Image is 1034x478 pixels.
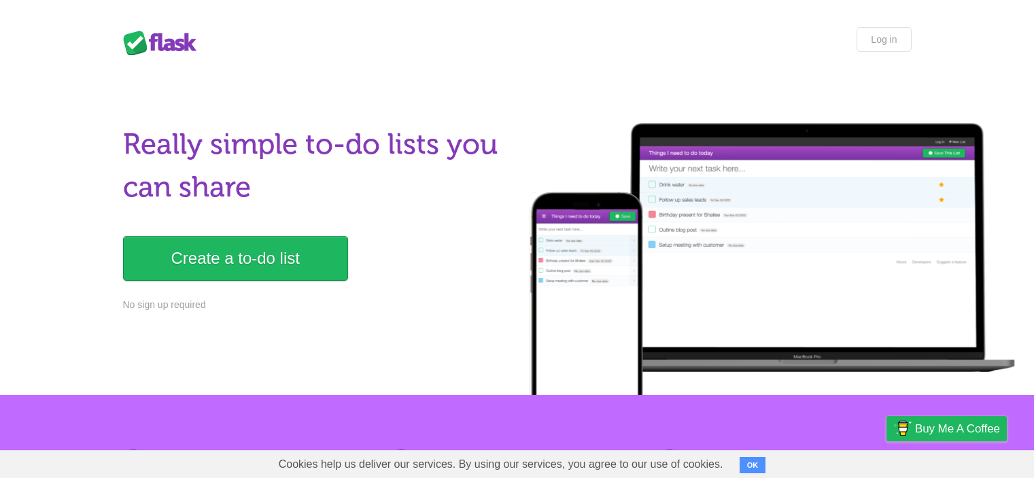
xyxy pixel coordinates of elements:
[740,457,766,473] button: OK
[123,123,509,209] h1: Really simple to-do lists you can share
[123,298,509,312] p: No sign up required
[659,449,911,468] h2: Access from any device.
[391,449,642,468] h2: Share lists with ease.
[265,451,737,478] span: Cookies help us deliver our services. By using our services, you agree to our use of cookies.
[886,416,1007,441] a: Buy me a coffee
[893,417,912,440] img: Buy me a coffee
[123,236,348,281] a: Create a to-do list
[123,31,205,55] div: Flask Lists
[915,417,1000,441] span: Buy me a coffee
[857,27,911,52] a: Log in
[123,449,375,468] h2: No sign up. Nothing to install.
